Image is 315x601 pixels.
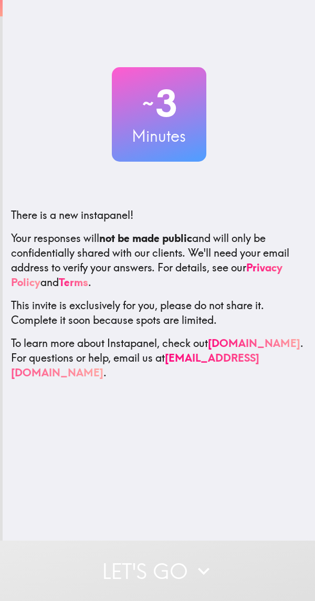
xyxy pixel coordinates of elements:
h3: Minutes [112,125,206,147]
a: [EMAIL_ADDRESS][DOMAIN_NAME] [11,351,259,379]
a: [DOMAIN_NAME] [208,336,300,350]
h2: 3 [112,82,206,125]
a: Privacy Policy [11,261,282,289]
p: Your responses will and will only be confidentially shared with our clients. We'll need your emai... [11,231,307,290]
p: This invite is exclusively for you, please do not share it. Complete it soon because spots are li... [11,298,307,328]
b: not be made public [99,231,192,245]
p: To learn more about Instapanel, check out . For questions or help, email us at . [11,336,307,380]
span: There is a new instapanel! [11,208,133,222]
span: ~ [141,88,155,119]
a: Terms [59,276,88,289]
